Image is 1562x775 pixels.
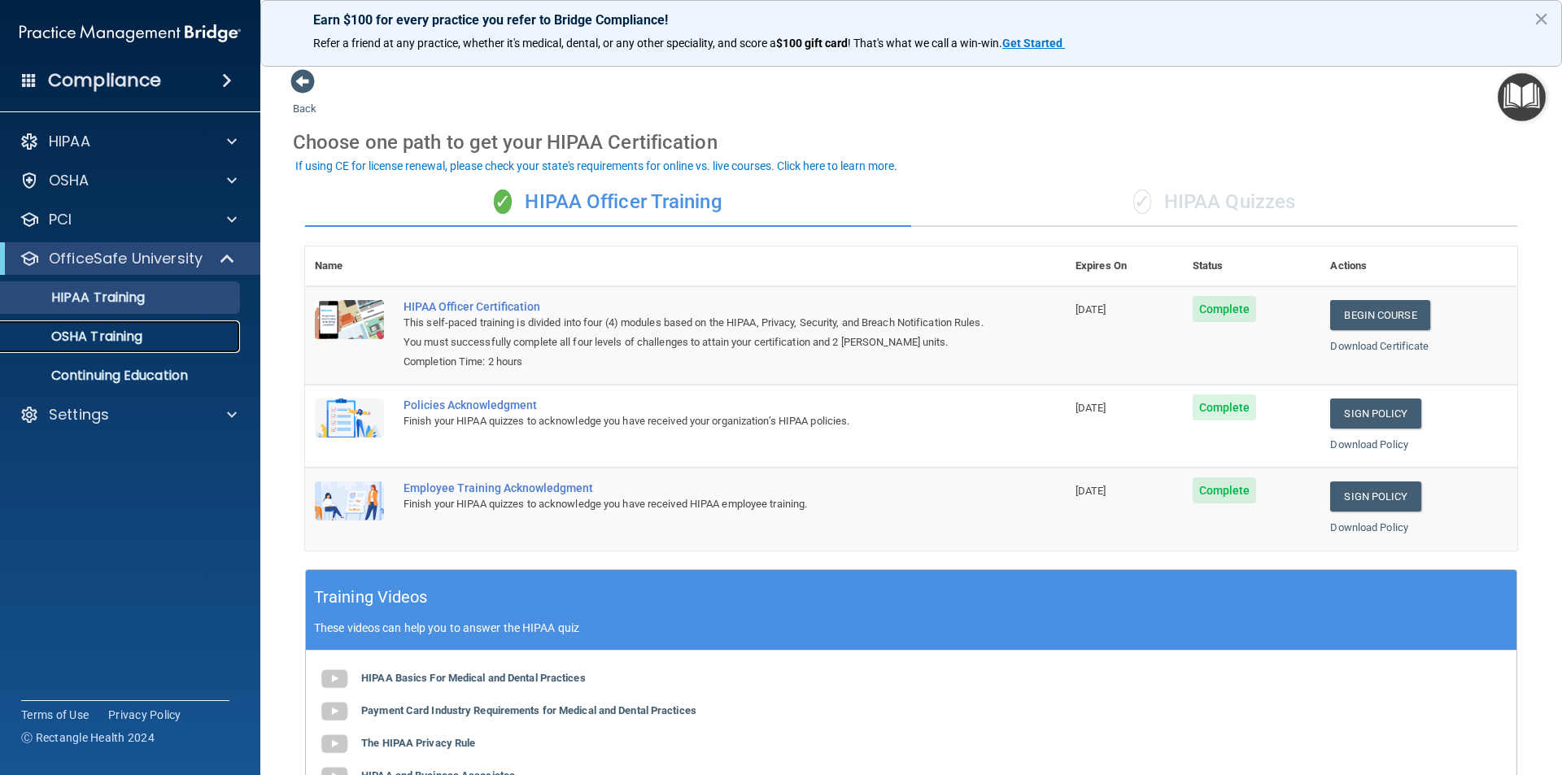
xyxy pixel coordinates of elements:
[1133,189,1151,214] span: ✓
[404,313,984,352] div: This self-paced training is divided into four (4) modules based on the HIPAA, Privacy, Security, ...
[293,158,900,174] button: If using CE for license renewal, please check your state's requirements for online vs. live cours...
[20,171,237,190] a: OSHA
[361,672,586,684] b: HIPAA Basics For Medical and Dental Practices
[21,729,155,746] span: Ⓒ Rectangle Health 2024
[20,17,241,50] img: PMB logo
[404,300,984,313] a: HIPAA Officer Certification
[1330,438,1408,451] a: Download Policy
[295,160,897,172] div: If using CE for license renewal, please check your state's requirements for online vs. live cours...
[48,69,161,92] h4: Compliance
[1076,402,1106,414] span: [DATE]
[318,728,351,760] img: gray_youtube_icon.38fcd6cc.png
[314,583,428,612] h5: Training Videos
[1330,300,1429,330] a: Begin Course
[305,178,911,227] div: HIPAA Officer Training
[1076,485,1106,497] span: [DATE]
[1183,246,1321,286] th: Status
[1320,246,1517,286] th: Actions
[49,171,89,190] p: OSHA
[313,37,776,50] span: Refer a friend at any practice, whether it's medical, dental, or any other speciality, and score a
[20,210,237,229] a: PCI
[305,246,394,286] th: Name
[848,37,1002,50] span: ! That's what we call a win-win.
[1330,521,1408,533] a: Download Policy
[1534,6,1549,32] button: Close
[108,707,181,723] a: Privacy Policy
[313,12,1509,28] p: Earn $100 for every practice you refer to Bridge Compliance!
[911,178,1517,227] div: HIPAA Quizzes
[49,210,72,229] p: PCI
[20,405,237,425] a: Settings
[1330,398,1420,429] a: Sign Policy
[776,37,848,50] strong: $100 gift card
[404,352,984,372] div: Completion Time: 2 hours
[404,481,984,494] div: Employee Training Acknowledgment
[1076,303,1106,316] span: [DATE]
[404,494,984,514] div: Finish your HIPAA quizzes to acknowledge you have received HIPAA employee training.
[494,189,512,214] span: ✓
[314,621,1508,634] p: These videos can help you to answer the HIPAA quiz
[318,663,351,695] img: gray_youtube_icon.38fcd6cc.png
[1002,37,1065,50] a: Get Started
[1193,394,1257,420] span: Complete
[1193,477,1257,503] span: Complete
[404,398,984,411] div: Policies Acknowledgment
[1066,246,1183,286] th: Expires On
[1002,37,1062,50] strong: Get Started
[21,707,89,723] a: Terms of Use
[20,249,236,268] a: OfficeSafe University
[1498,73,1546,121] button: Open Resource Center
[1330,340,1429,352] a: Download Certificate
[293,83,316,115] a: Back
[1193,296,1257,322] span: Complete
[49,132,90,151] p: HIPAA
[49,249,203,268] p: OfficeSafe University
[361,704,696,716] b: Payment Card Industry Requirements for Medical and Dental Practices
[11,368,233,384] p: Continuing Education
[404,411,984,431] div: Finish your HIPAA quizzes to acknowledge you have received your organization’s HIPAA policies.
[361,737,475,749] b: The HIPAA Privacy Rule
[293,119,1529,166] div: Choose one path to get your HIPAA Certification
[49,405,109,425] p: Settings
[318,695,351,728] img: gray_youtube_icon.38fcd6cc.png
[11,329,142,345] p: OSHA Training
[1330,481,1420,512] a: Sign Policy
[20,132,237,151] a: HIPAA
[11,290,145,306] p: HIPAA Training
